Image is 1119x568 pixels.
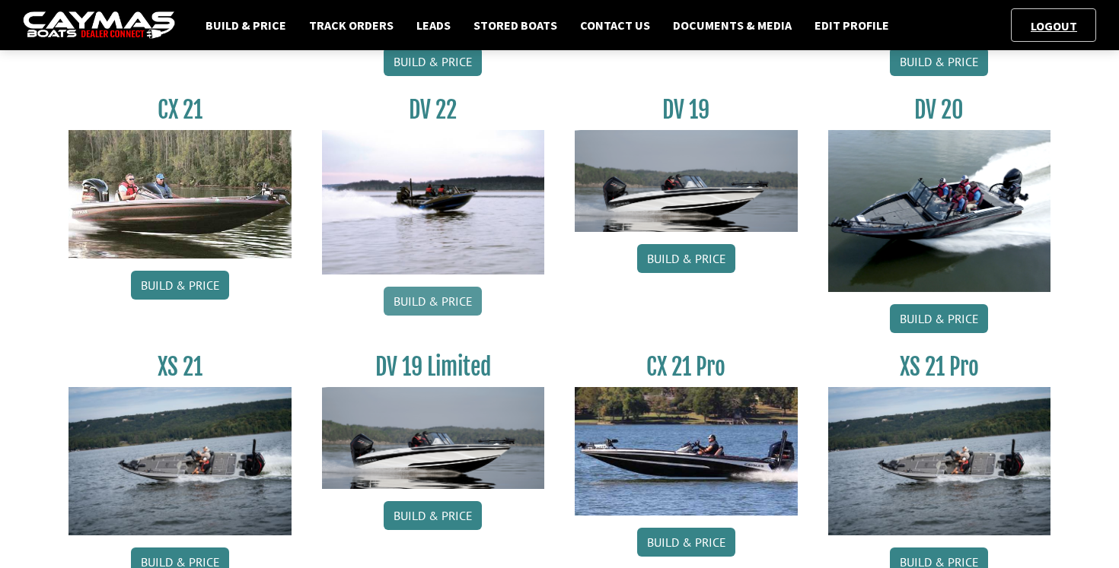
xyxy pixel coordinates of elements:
[69,130,292,258] img: CX21_thumb.jpg
[322,353,545,381] h3: DV 19 Limited
[828,96,1051,124] h3: DV 20
[131,271,229,300] a: Build & Price
[69,387,292,535] img: XS_21_thumbnail.jpg
[575,130,798,232] img: dv-19-ban_from_website_for_caymas_connect.png
[69,353,292,381] h3: XS 21
[23,11,175,40] img: caymas-dealer-connect-2ed40d3bc7270c1d8d7ffb4b79bf05adc795679939227970def78ec6f6c03838.gif
[198,15,294,35] a: Build & Price
[890,304,988,333] a: Build & Price
[575,353,798,381] h3: CX 21 Pro
[384,501,482,530] a: Build & Price
[637,244,735,273] a: Build & Price
[301,15,401,35] a: Track Orders
[665,15,799,35] a: Documents & Media
[828,353,1051,381] h3: XS 21 Pro
[384,47,482,76] a: Build & Price
[575,387,798,515] img: CX-21Pro_thumbnail.jpg
[575,96,798,124] h3: DV 19
[828,387,1051,535] img: XS_21_thumbnail.jpg
[828,130,1051,292] img: DV_20_from_website_for_caymas_connect.png
[322,130,545,274] img: DV22_original_motor_cropped_for_caymas_connect.jpg
[409,15,458,35] a: Leads
[466,15,565,35] a: Stored Boats
[384,287,482,316] a: Build & Price
[1023,18,1085,33] a: Logout
[890,47,988,76] a: Build & Price
[322,96,545,124] h3: DV 22
[572,15,658,35] a: Contact Us
[637,528,735,557] a: Build & Price
[807,15,897,35] a: Edit Profile
[322,387,545,489] img: dv-19-ban_from_website_for_caymas_connect.png
[69,96,292,124] h3: CX 21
